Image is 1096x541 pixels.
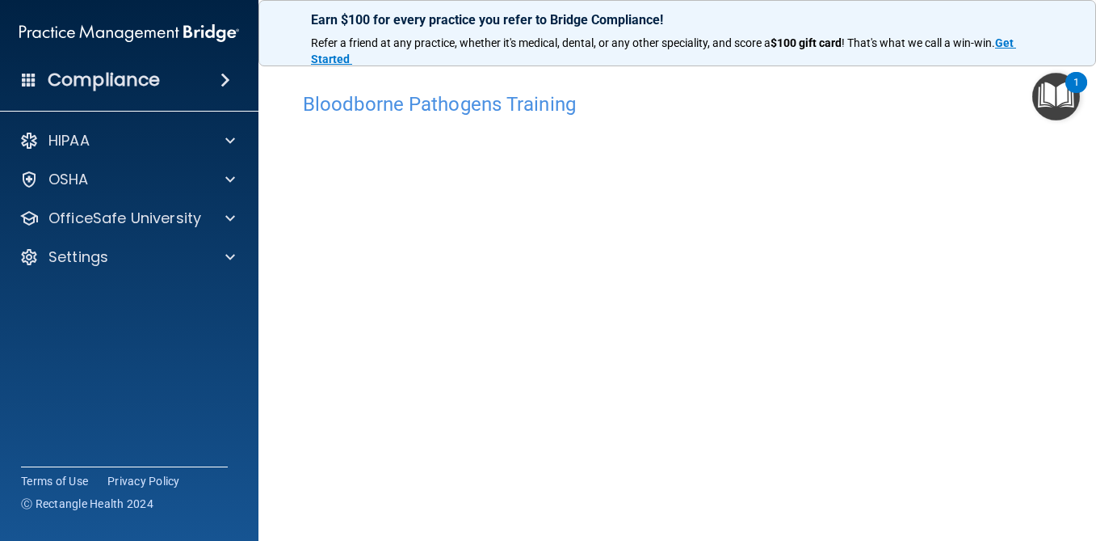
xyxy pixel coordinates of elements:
a: OfficeSafe University [19,209,235,228]
div: 1 [1073,82,1079,104]
img: PMB logo [19,17,239,49]
button: Open Resource Center, 1 new notification [1032,73,1080,120]
a: Settings [19,247,235,267]
h4: Bloodborne Pathogens Training [303,94,1052,115]
p: OfficeSafe University [48,209,201,228]
p: OSHA [48,170,89,189]
a: Get Started [311,36,1016,66]
a: HIPAA [19,131,235,150]
span: ! That's what we call a win-win. [842,36,995,49]
a: Terms of Use [21,473,88,489]
a: Privacy Policy [107,473,180,489]
p: HIPAA [48,131,90,150]
span: Ⓒ Rectangle Health 2024 [21,496,153,512]
p: Settings [48,247,108,267]
span: Refer a friend at any practice, whether it's medical, dental, or any other speciality, and score a [311,36,771,49]
strong: $100 gift card [771,36,842,49]
h4: Compliance [48,69,160,91]
p: Earn $100 for every practice you refer to Bridge Compliance! [311,12,1044,27]
a: OSHA [19,170,235,189]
